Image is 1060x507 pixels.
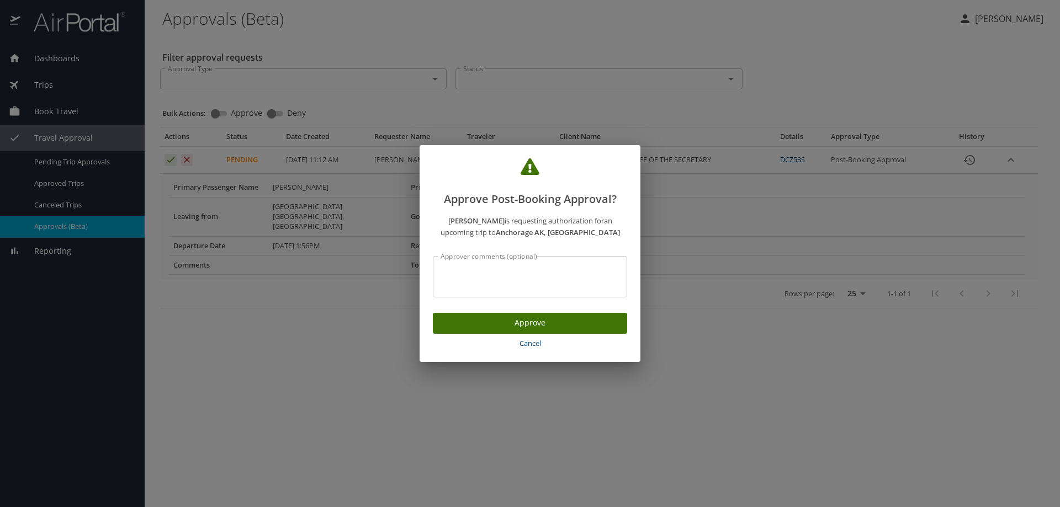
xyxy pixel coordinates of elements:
strong: Anchorage AK, [GEOGRAPHIC_DATA] [496,227,620,237]
p: is requesting authorization for an upcoming trip to [433,215,627,238]
span: Approve [442,316,618,330]
span: Cancel [437,337,623,350]
button: Approve [433,313,627,334]
button: Cancel [433,334,627,353]
h2: Approve Post-Booking Approval? [433,158,627,208]
strong: [PERSON_NAME] [448,216,505,226]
